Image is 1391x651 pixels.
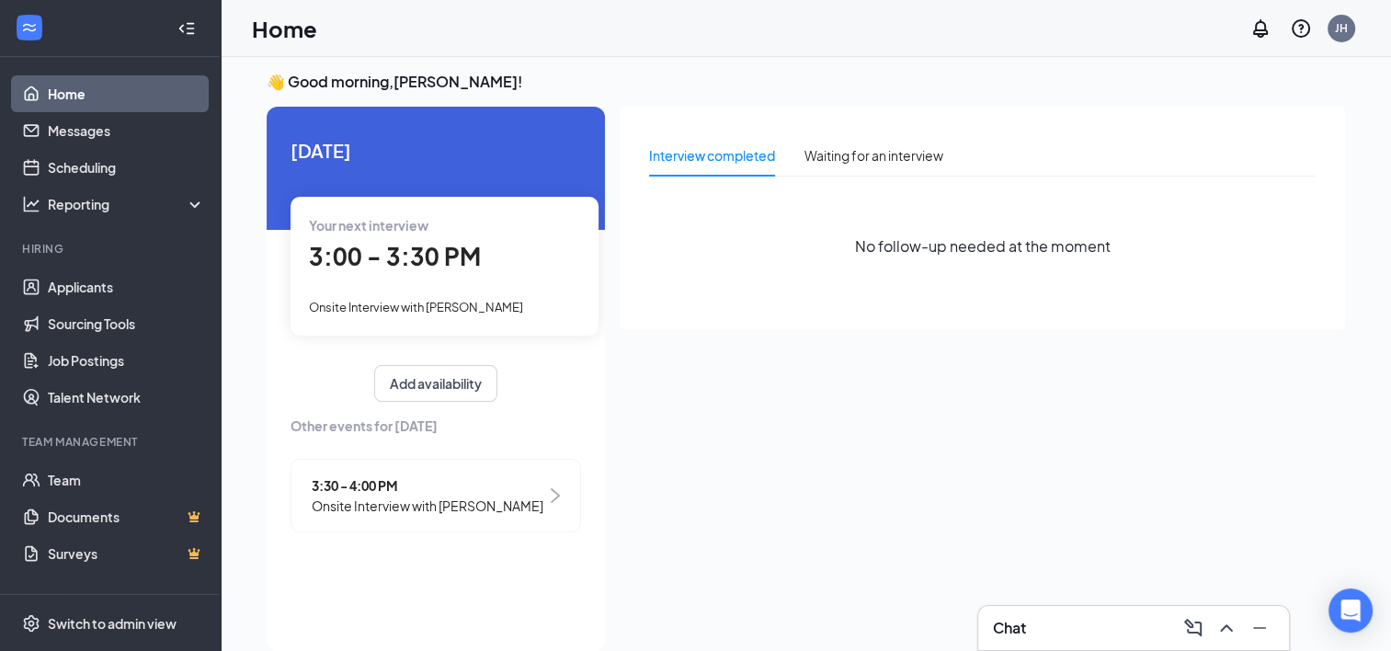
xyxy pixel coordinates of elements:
[374,365,497,402] button: Add availability
[20,18,39,37] svg: WorkstreamLogo
[48,268,205,305] a: Applicants
[48,379,205,416] a: Talent Network
[48,342,205,379] a: Job Postings
[48,614,177,633] div: Switch to admin view
[309,300,523,314] span: Onsite Interview with [PERSON_NAME]
[291,416,581,436] span: Other events for [DATE]
[267,72,1345,92] h3: 👋 Good morning, [PERSON_NAME] !
[22,195,40,213] svg: Analysis
[1328,588,1373,633] div: Open Intercom Messenger
[48,195,206,213] div: Reporting
[22,241,201,257] div: Hiring
[22,614,40,633] svg: Settings
[48,149,205,186] a: Scheduling
[1290,17,1312,40] svg: QuestionInfo
[1179,613,1208,643] button: ComposeMessage
[48,112,205,149] a: Messages
[1245,613,1274,643] button: Minimize
[22,590,201,606] div: Payroll
[309,217,428,234] span: Your next interview
[1335,20,1348,36] div: JH
[993,618,1026,638] h3: Chat
[649,145,775,166] div: Interview completed
[252,13,317,44] h1: Home
[1212,613,1241,643] button: ChevronUp
[855,234,1111,257] span: No follow-up needed at the moment
[291,136,581,165] span: [DATE]
[312,475,543,496] span: 3:30 - 4:00 PM
[48,535,205,572] a: SurveysCrown
[1215,617,1237,639] svg: ChevronUp
[1248,617,1271,639] svg: Minimize
[804,145,943,166] div: Waiting for an interview
[48,462,205,498] a: Team
[48,305,205,342] a: Sourcing Tools
[309,241,481,271] span: 3:00 - 3:30 PM
[177,19,196,38] svg: Collapse
[48,75,205,112] a: Home
[1249,17,1271,40] svg: Notifications
[22,434,201,450] div: Team Management
[1182,617,1204,639] svg: ComposeMessage
[312,496,543,516] span: Onsite Interview with [PERSON_NAME]
[48,498,205,535] a: DocumentsCrown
